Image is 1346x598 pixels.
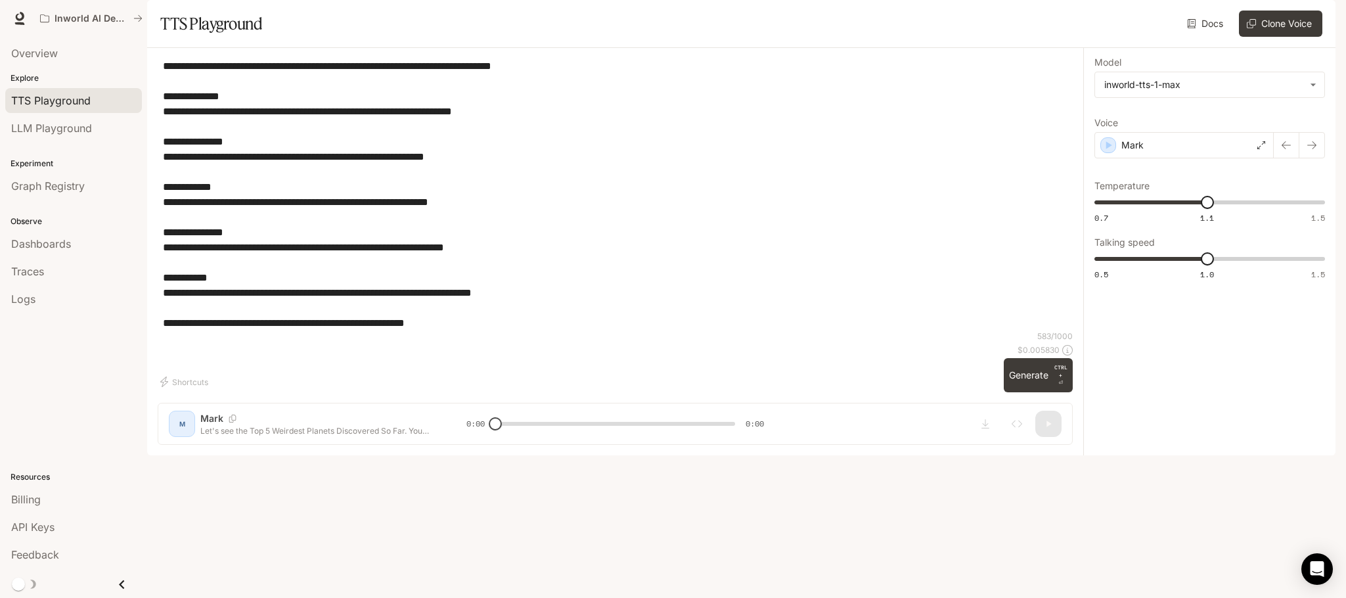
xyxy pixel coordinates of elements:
p: Voice [1094,118,1118,127]
button: All workspaces [34,5,148,32]
div: inworld-tts-1-max [1104,78,1303,91]
button: GenerateCTRL +⏎ [1004,358,1073,392]
p: Inworld AI Demos [55,13,128,24]
button: Shortcuts [158,371,213,392]
p: Model [1094,58,1121,67]
h1: TTS Playground [160,11,262,37]
p: $ 0.005830 [1018,344,1060,356]
span: 1.0 [1200,269,1214,280]
p: Talking speed [1094,238,1155,247]
p: ⏎ [1054,363,1067,387]
span: 1.5 [1311,212,1325,223]
a: Docs [1184,11,1228,37]
div: Open Intercom Messenger [1301,553,1333,585]
p: CTRL + [1054,363,1067,379]
span: 1.1 [1200,212,1214,223]
p: 583 / 1000 [1037,331,1073,342]
p: Temperature [1094,181,1150,191]
span: 0.7 [1094,212,1108,223]
span: 1.5 [1311,269,1325,280]
p: Mark [1121,139,1144,152]
button: Clone Voice [1239,11,1322,37]
span: 0.5 [1094,269,1108,280]
div: inworld-tts-1-max [1095,72,1324,97]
